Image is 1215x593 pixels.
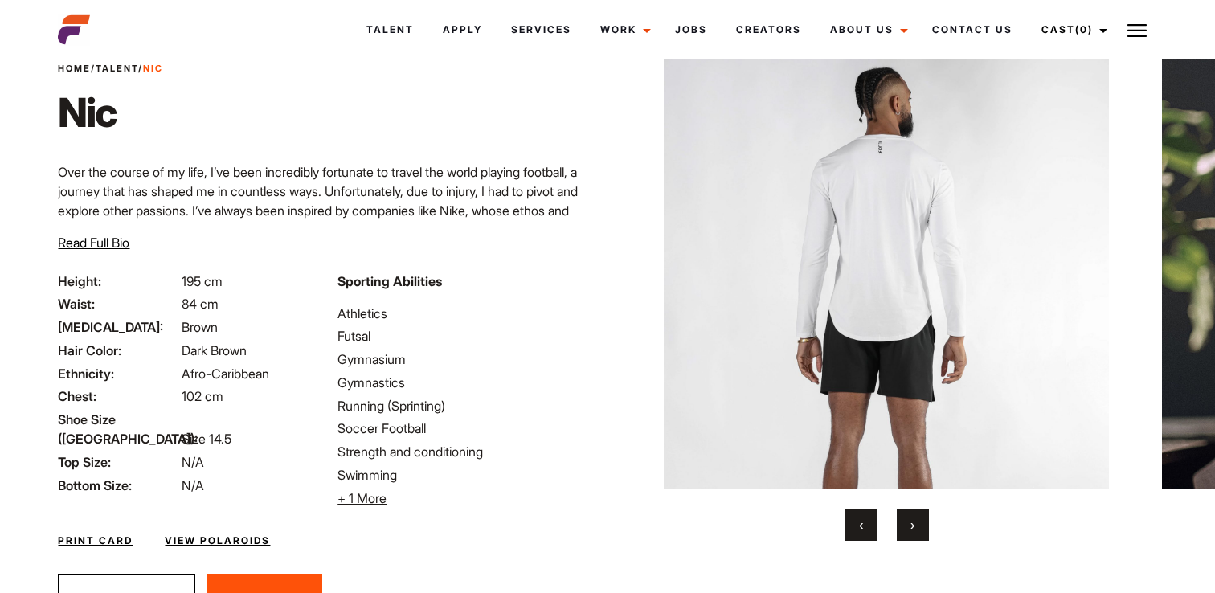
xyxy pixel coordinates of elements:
button: Read Full Bio [58,233,129,252]
span: Hair Color: [58,341,178,360]
a: Services [497,8,586,51]
a: Jobs [661,8,722,51]
span: N/A [182,454,204,470]
span: + 1 More [337,490,387,506]
li: Futsal [337,326,598,346]
span: Next [910,517,914,533]
img: Burger icon [1127,21,1147,40]
li: Running (Sprinting) [337,396,598,415]
a: View Polaroids [165,534,270,548]
span: Ethnicity: [58,364,178,383]
span: Brown [182,319,218,335]
a: Apply [428,8,497,51]
a: Contact Us [918,8,1027,51]
a: Creators [722,8,816,51]
h1: Nic [58,88,163,137]
span: Chest: [58,386,178,406]
span: / / [58,62,163,76]
img: 5 [645,44,1127,489]
span: Shoe Size ([GEOGRAPHIC_DATA]): [58,410,178,448]
li: Gymnastics [337,373,598,392]
li: Gymnasium [337,350,598,369]
span: N/A [182,477,204,493]
span: 102 cm [182,388,223,404]
span: Afro-Caribbean [182,366,269,382]
a: Talent [352,8,428,51]
span: Top Size: [58,452,178,472]
span: Previous [859,517,863,533]
span: [MEDICAL_DATA]: [58,317,178,337]
img: cropped-aefm-brand-fav-22-square.png [58,14,90,46]
li: Athletics [337,304,598,323]
li: Soccer Football [337,419,598,438]
span: Height: [58,272,178,291]
span: Dark Brown [182,342,247,358]
span: Read Full Bio [58,235,129,251]
span: 195 cm [182,273,223,289]
a: Work [586,8,661,51]
strong: Sporting Abilities [337,273,442,289]
span: Size 14.5 [182,431,231,447]
a: Talent [96,63,138,74]
span: 84 cm [182,296,219,312]
span: Bottom Size: [58,476,178,495]
a: Print Card [58,534,133,548]
a: Home [58,63,91,74]
p: Over the course of my life, I’ve been incredibly fortunate to travel the world playing football, ... [58,162,598,278]
span: Waist: [58,294,178,313]
a: About Us [816,8,918,51]
span: (0) [1075,23,1093,35]
a: Cast(0) [1027,8,1117,51]
strong: Nic [143,63,163,74]
li: Strength and conditioning [337,442,598,461]
li: Swimming [337,465,598,485]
